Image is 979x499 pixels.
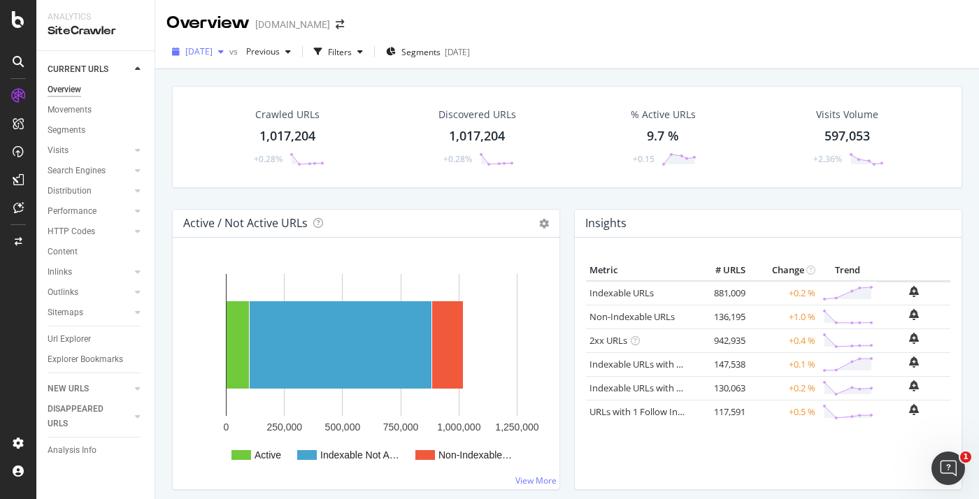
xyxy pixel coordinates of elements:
button: Previous [241,41,296,63]
div: 1,017,204 [259,127,315,145]
iframe: Intercom live chat [931,451,965,485]
div: bell-plus [909,333,919,344]
div: Segments [48,123,85,138]
a: Explorer Bookmarks [48,352,145,367]
th: Trend [819,260,877,281]
span: 2025 Aug. 8th [185,45,213,57]
div: 1,017,204 [449,127,505,145]
a: 2xx URLs [589,334,627,347]
td: +0.4 % [749,328,819,352]
a: Visits [48,143,131,158]
th: Metric [586,260,693,281]
div: DISAPPEARED URLS [48,402,118,431]
a: Distribution [48,184,131,198]
div: Crawled URLs [255,108,320,122]
span: vs [229,45,241,57]
a: NEW URLS [48,382,131,396]
div: +0.15 [633,153,655,165]
div: Analysis Info [48,443,97,458]
div: CURRENT URLS [48,62,108,77]
text: Active [255,449,281,461]
span: Segments [401,46,441,58]
th: # URLS [693,260,749,281]
h4: Active / Not Active URLs [183,214,308,233]
div: HTTP Codes [48,224,95,239]
a: Indexable URLs with Bad Description [589,382,742,394]
text: 250,000 [266,421,302,433]
td: +1.0 % [749,305,819,328]
a: Content [48,245,145,259]
div: bell-plus [909,356,919,368]
text: Indexable Not A… [320,449,399,461]
a: Outlinks [48,285,131,300]
td: 942,935 [693,328,749,352]
div: Overview [48,82,81,97]
a: URLs with 1 Follow Inlink [589,405,692,418]
text: 1,000,000 [437,421,480,433]
div: [DOMAIN_NAME] [255,17,330,31]
text: Non-Indexable… [438,449,512,461]
div: Distribution [48,184,92,198]
i: Options [539,219,549,229]
a: Non-Indexable URLs [589,310,675,323]
div: bell-plus [909,286,919,297]
a: Overview [48,82,145,97]
div: Content [48,245,78,259]
th: Change [749,260,819,281]
text: 750,000 [383,421,419,433]
text: 1,250,000 [495,421,538,433]
td: 147,538 [693,352,749,376]
text: 500,000 [325,421,361,433]
a: Performance [48,204,131,219]
a: Movements [48,103,145,117]
div: [DATE] [445,46,470,58]
div: arrow-right-arrow-left [336,20,344,29]
a: DISAPPEARED URLS [48,402,131,431]
div: Movements [48,103,92,117]
a: View More [515,475,557,486]
a: CURRENT URLS [48,62,131,77]
svg: A chart. [184,260,548,478]
div: +2.36% [813,153,842,165]
a: Segments [48,123,145,138]
div: Outlinks [48,285,78,300]
div: 597,053 [824,127,870,145]
div: Sitemaps [48,305,83,320]
div: 9.7 % [647,127,679,145]
div: +0.28% [254,153,283,165]
div: Filters [328,46,352,58]
a: HTTP Codes [48,224,131,239]
a: Search Engines [48,164,131,178]
td: +0.1 % [749,352,819,376]
div: bell-plus [909,309,919,320]
span: 1 [960,451,971,463]
div: Inlinks [48,265,72,280]
a: Sitemaps [48,305,131,320]
button: Segments[DATE] [380,41,476,63]
text: 0 [224,421,229,433]
div: Visits Volume [816,108,878,122]
div: Url Explorer [48,332,91,347]
div: Performance [48,204,97,219]
a: Url Explorer [48,332,145,347]
div: SiteCrawler [48,23,143,39]
td: 881,009 [693,281,749,305]
a: Indexable URLs [589,287,654,299]
div: NEW URLS [48,382,89,396]
td: +0.2 % [749,376,819,400]
div: Search Engines [48,164,106,178]
a: Inlinks [48,265,131,280]
td: 136,195 [693,305,749,328]
td: +0.2 % [749,281,819,305]
button: Filters [308,41,369,63]
div: +0.28% [443,153,472,165]
td: 130,063 [693,376,749,400]
div: bell-plus [909,380,919,391]
div: Visits [48,143,69,158]
div: Discovered URLs [438,108,516,122]
td: +0.5 % [749,400,819,424]
td: 117,591 [693,400,749,424]
div: Analytics [48,11,143,23]
div: % Active URLs [631,108,696,122]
